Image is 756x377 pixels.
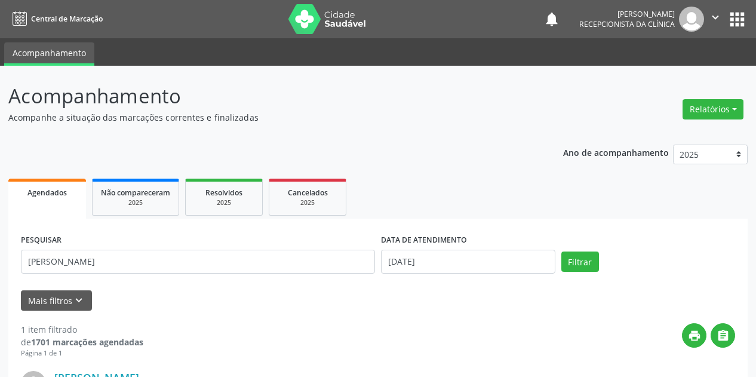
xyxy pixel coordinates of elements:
i:  [717,329,730,342]
div: 2025 [101,198,170,207]
span: Cancelados [288,188,328,198]
button: Filtrar [561,252,599,272]
label: DATA DE ATENDIMENTO [381,231,467,250]
input: Nome, CNS [21,250,375,274]
div: 2025 [194,198,254,207]
strong: 1701 marcações agendadas [31,336,143,348]
div: [PERSON_NAME] [579,9,675,19]
button: notifications [543,11,560,27]
span: Resolvidos [205,188,242,198]
button: print [682,323,706,348]
button:  [711,323,735,348]
img: img [679,7,704,32]
p: Acompanhe a situação das marcações correntes e finalizadas [8,111,526,124]
button: Mais filtroskeyboard_arrow_down [21,290,92,311]
span: Não compareceram [101,188,170,198]
div: Página 1 de 1 [21,348,143,358]
span: Central de Marcação [31,14,103,24]
button: Relatórios [683,99,743,119]
div: de [21,336,143,348]
input: Selecione um intervalo [381,250,555,274]
span: Agendados [27,188,67,198]
p: Acompanhamento [8,81,526,111]
i:  [709,11,722,24]
button: apps [727,9,748,30]
div: 1 item filtrado [21,323,143,336]
div: 2025 [278,198,337,207]
a: Central de Marcação [8,9,103,29]
label: PESQUISAR [21,231,62,250]
button:  [704,7,727,32]
span: Recepcionista da clínica [579,19,675,29]
p: Ano de acompanhamento [563,145,669,160]
i: keyboard_arrow_down [72,294,85,307]
a: Acompanhamento [4,42,94,66]
i: print [688,329,701,342]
